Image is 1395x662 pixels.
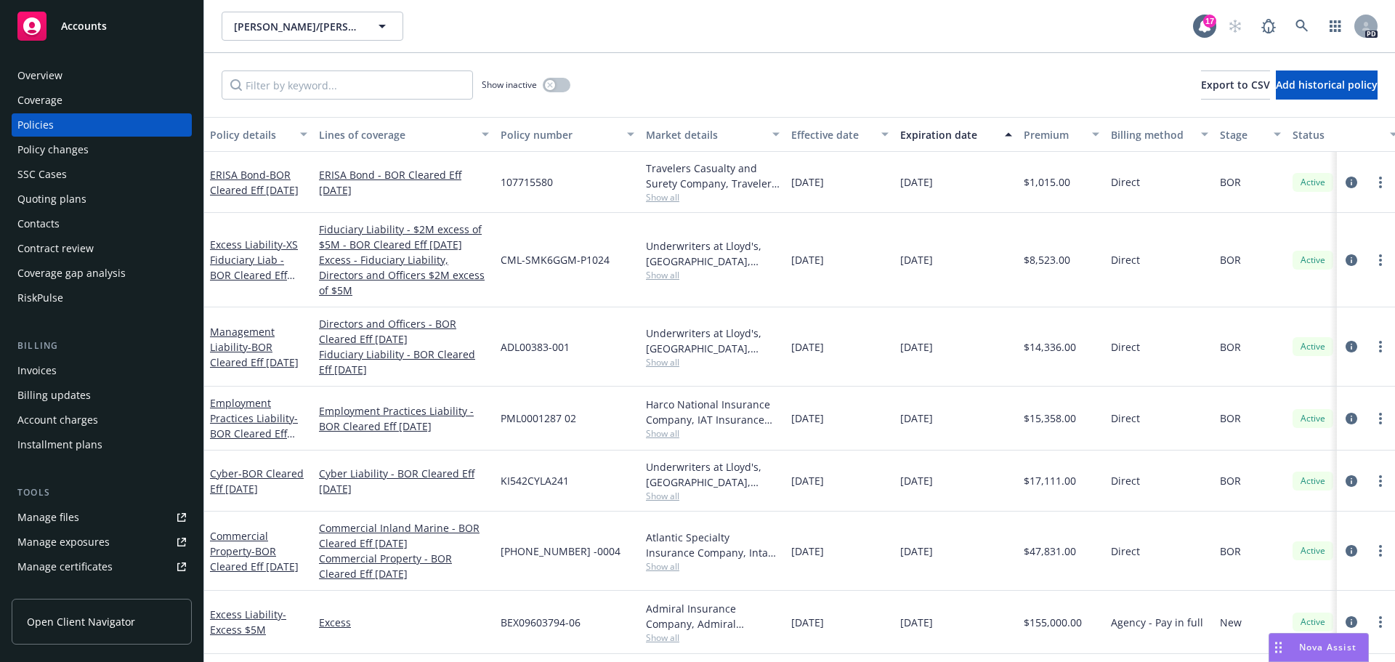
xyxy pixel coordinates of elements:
[1298,412,1327,425] span: Active
[646,631,780,644] span: Show all
[646,530,780,560] div: Atlantic Specialty Insurance Company, Intact Insurance
[12,262,192,285] a: Coverage gap analysis
[1343,613,1360,631] a: circleInformation
[1298,176,1327,189] span: Active
[1111,544,1140,559] span: Direct
[1372,613,1389,631] a: more
[900,127,996,142] div: Expiration date
[1220,339,1241,355] span: BOR
[1111,615,1203,630] span: Agency - Pay in full
[210,467,304,496] a: Cyber
[900,411,933,426] span: [DATE]
[1372,251,1389,269] a: more
[12,506,192,529] a: Manage files
[791,252,824,267] span: [DATE]
[501,473,569,488] span: KI542CYLA241
[12,359,192,382] a: Invoices
[17,262,126,285] div: Coverage gap analysis
[501,411,576,426] span: PML0001287 02
[12,113,192,137] a: Policies
[1024,615,1082,630] span: $155,000.00
[1018,117,1105,152] button: Premium
[1298,254,1327,267] span: Active
[319,127,473,142] div: Lines of coverage
[1220,174,1241,190] span: BOR
[210,238,298,297] span: - XS Fiduciary Liab - BOR Cleared Eff [DATE]
[1343,174,1360,191] a: circleInformation
[640,117,785,152] button: Market details
[12,286,192,310] a: RiskPulse
[17,433,102,456] div: Installment plans
[1372,410,1389,427] a: more
[900,252,933,267] span: [DATE]
[17,580,86,603] div: Manage BORs
[319,222,489,252] a: Fiduciary Liability - $2M excess of $5M - BOR Cleared Eff [DATE]
[210,238,298,297] a: Excess Liability
[1220,127,1265,142] div: Stage
[204,117,313,152] button: Policy details
[1111,473,1140,488] span: Direct
[646,427,780,440] span: Show all
[12,580,192,603] a: Manage BORs
[12,408,192,432] a: Account charges
[17,506,79,529] div: Manage files
[234,19,360,34] span: [PERSON_NAME]/[PERSON_NAME] Construction, Inc.
[319,167,489,198] a: ERISA Bond - BOR Cleared Eff [DATE]
[1343,472,1360,490] a: circleInformation
[1024,252,1070,267] span: $8,523.00
[1254,12,1283,41] a: Report a Bug
[1105,117,1214,152] button: Billing method
[1343,251,1360,269] a: circleInformation
[319,403,489,434] a: Employment Practices Liability - BOR Cleared Eff [DATE]
[646,161,780,191] div: Travelers Casualty and Surety Company, Travelers Insurance
[1024,174,1070,190] span: $1,015.00
[210,411,298,456] span: - BOR Cleared Eff [DATE]
[12,530,192,554] span: Manage exposures
[210,127,291,142] div: Policy details
[1287,12,1317,41] a: Search
[1201,70,1270,100] button: Export to CSV
[313,117,495,152] button: Lines of coverage
[12,64,192,87] a: Overview
[791,544,824,559] span: [DATE]
[319,615,489,630] a: Excess
[12,485,192,500] div: Tools
[210,607,286,637] span: - Excess $5M
[1111,339,1140,355] span: Direct
[791,127,873,142] div: Effective date
[12,187,192,211] a: Quoting plans
[12,237,192,260] a: Contract review
[319,551,489,581] a: Commercial Property - BOR Cleared Eff [DATE]
[900,544,933,559] span: [DATE]
[319,520,489,551] a: Commercial Inland Marine - BOR Cleared Eff [DATE]
[501,252,610,267] span: CML-SMK6GGM-P1024
[17,237,94,260] div: Contract review
[1276,78,1378,92] span: Add historical policy
[646,326,780,356] div: Underwriters at Lloyd's, [GEOGRAPHIC_DATA], [PERSON_NAME] of [GEOGRAPHIC_DATA]
[12,384,192,407] a: Billing updates
[646,269,780,281] span: Show all
[1220,615,1242,630] span: New
[1269,634,1287,661] div: Drag to move
[1298,340,1327,353] span: Active
[646,127,764,142] div: Market details
[646,560,780,573] span: Show all
[646,191,780,203] span: Show all
[222,12,403,41] button: [PERSON_NAME]/[PERSON_NAME] Construction, Inc.
[646,356,780,368] span: Show all
[17,113,54,137] div: Policies
[12,433,192,456] a: Installment plans
[1220,544,1241,559] span: BOR
[1372,338,1389,355] a: more
[210,168,299,197] a: ERISA Bond
[210,396,298,456] a: Employment Practices Liability
[1299,641,1356,653] span: Nova Assist
[12,6,192,47] a: Accounts
[1111,252,1140,267] span: Direct
[501,615,581,630] span: BEX09603794-06
[501,174,553,190] span: 107715580
[791,615,824,630] span: [DATE]
[1111,127,1192,142] div: Billing method
[1343,542,1360,560] a: circleInformation
[12,138,192,161] a: Policy changes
